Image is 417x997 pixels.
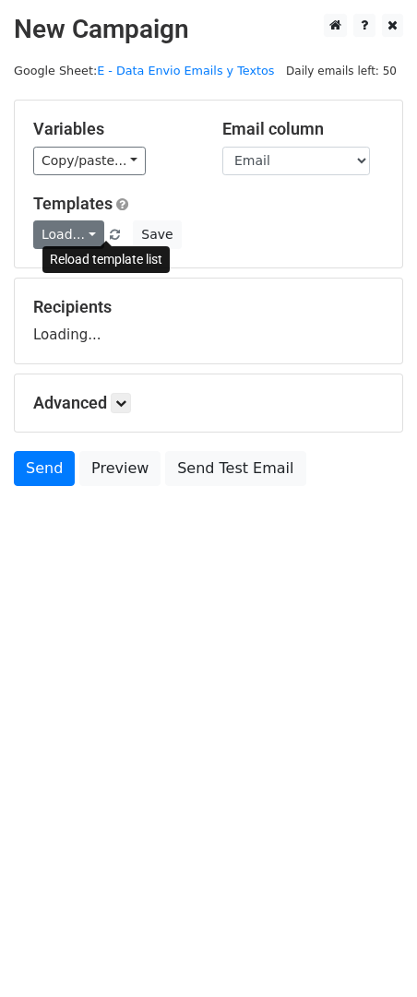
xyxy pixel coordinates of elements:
h5: Variables [33,119,195,139]
a: Daily emails left: 50 [280,64,403,77]
a: Templates [33,194,113,213]
div: Loading... [33,297,384,345]
a: Send [14,451,75,486]
a: Load... [33,220,104,249]
h2: New Campaign [14,14,403,45]
div: Reload template list [42,246,170,273]
span: Daily emails left: 50 [280,61,403,81]
a: Send Test Email [165,451,305,486]
iframe: Chat Widget [325,908,417,997]
h5: Email column [222,119,384,139]
a: E - Data Envio Emails y Textos [97,64,274,77]
h5: Recipients [33,297,384,317]
a: Preview [79,451,161,486]
button: Save [133,220,181,249]
small: Google Sheet: [14,64,274,77]
a: Copy/paste... [33,147,146,175]
h5: Advanced [33,393,384,413]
